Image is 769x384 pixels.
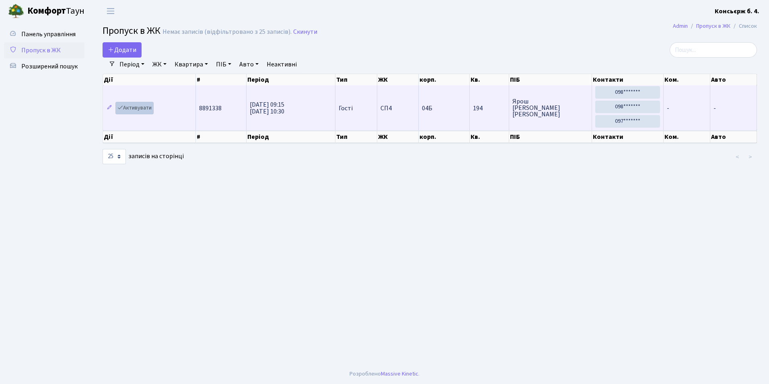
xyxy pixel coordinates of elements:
th: Дії [103,74,196,85]
th: ПІБ [509,131,592,143]
b: Консьєрж б. 4. [715,7,759,16]
th: Період [247,131,335,143]
a: Неактивні [263,58,300,71]
a: Консьєрж б. 4. [715,6,759,16]
select: записів на сторінці [103,149,126,164]
span: Пропуск в ЖК [103,24,160,38]
img: logo.png [8,3,24,19]
th: Ком. [664,131,710,143]
span: Розширений пошук [21,62,78,71]
span: Пропуск в ЖК [21,46,61,55]
a: Скинути [293,28,317,36]
label: записів на сторінці [103,149,184,164]
a: Пропуск в ЖК [4,42,84,58]
a: Розширений пошук [4,58,84,74]
span: [DATE] 09:15 [DATE] 10:30 [250,100,284,116]
span: Ярош [PERSON_NAME] [PERSON_NAME] [512,98,588,118]
th: # [196,74,247,85]
span: Гості [339,105,353,111]
a: Авто [236,58,262,71]
th: корп. [419,74,470,85]
nav: breadcrumb [661,18,769,35]
div: Розроблено . [350,370,419,378]
a: Massive Kinetic [381,370,418,378]
th: Період [247,74,335,85]
th: Ком. [664,74,710,85]
a: Admin [673,22,688,30]
th: Тип [335,131,377,143]
span: - [667,104,669,113]
a: ЖК [149,58,170,71]
a: Панель управління [4,26,84,42]
th: Тип [335,74,377,85]
span: 8891338 [199,104,222,113]
th: Кв. [470,131,509,143]
a: Активувати [115,102,154,114]
span: 194 [473,105,506,111]
span: СП4 [380,105,415,111]
a: Квартира [171,58,211,71]
span: Додати [108,45,136,54]
div: Немає записів (відфільтровано з 25 записів). [162,28,292,36]
span: Таун [27,4,84,18]
th: Кв. [470,74,509,85]
th: ЖК [377,131,419,143]
input: Пошук... [670,42,757,58]
th: корп. [419,131,470,143]
th: Дії [103,131,196,143]
a: ПІБ [213,58,234,71]
th: ПІБ [509,74,592,85]
th: # [196,131,247,143]
button: Переключити навігацію [101,4,121,18]
th: Авто [710,74,757,85]
th: Контакти [592,131,664,143]
th: Контакти [592,74,664,85]
span: - [713,104,716,113]
span: 04Б [422,104,432,113]
a: Період [116,58,148,71]
span: Панель управління [21,30,76,39]
th: ЖК [377,74,419,85]
a: Пропуск в ЖК [696,22,730,30]
li: Список [730,22,757,31]
th: Авто [710,131,757,143]
a: Додати [103,42,142,58]
b: Комфорт [27,4,66,17]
